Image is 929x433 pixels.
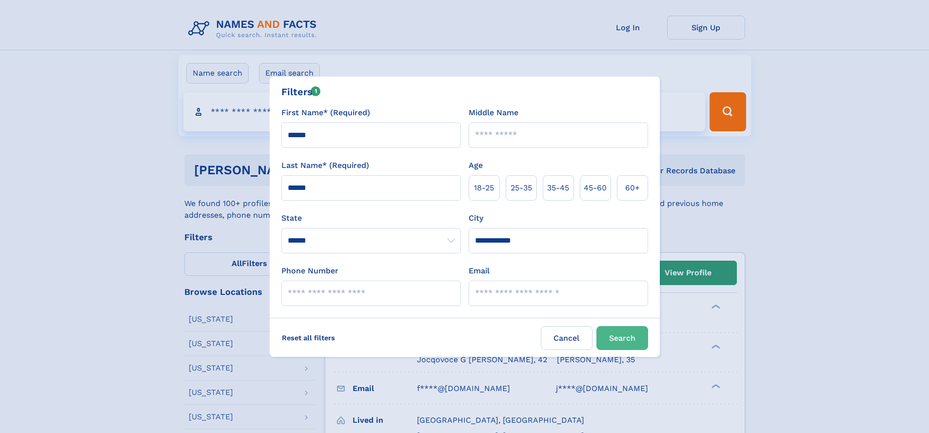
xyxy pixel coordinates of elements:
[596,326,648,350] button: Search
[281,212,461,224] label: State
[469,212,483,224] label: City
[625,182,640,194] span: 60+
[469,265,490,277] label: Email
[584,182,607,194] span: 45‑60
[276,326,341,350] label: Reset all filters
[281,84,321,99] div: Filters
[281,160,369,171] label: Last Name* (Required)
[511,182,532,194] span: 25‑35
[541,326,593,350] label: Cancel
[469,160,483,171] label: Age
[281,265,338,277] label: Phone Number
[547,182,569,194] span: 35‑45
[469,107,518,119] label: Middle Name
[281,107,370,119] label: First Name* (Required)
[474,182,494,194] span: 18‑25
